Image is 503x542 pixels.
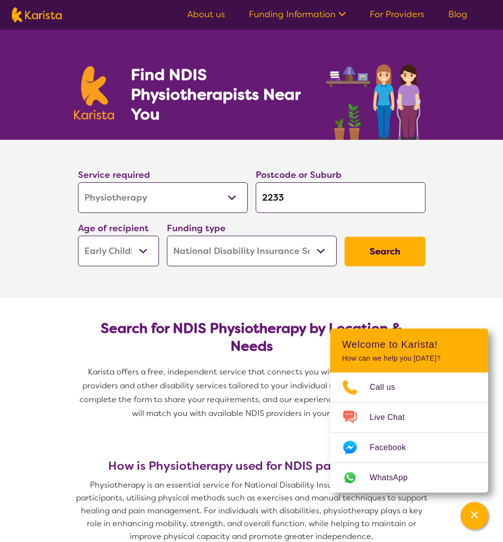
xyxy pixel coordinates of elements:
p: Karista offers a free, independent service that connects you with NDIS physiotherapy providers an... [74,365,429,420]
p: How can we help you [DATE]? [342,354,476,363]
a: Blog [448,8,467,20]
label: Funding type [167,222,226,234]
label: Postcode or Suburb [256,169,342,181]
div: Channel Menu [330,329,488,493]
a: Funding Information [249,8,346,20]
button: Channel Menu [461,502,488,530]
button: Search [345,237,426,266]
img: Karista logo [74,66,115,120]
img: physiotherapy [323,53,429,140]
a: Web link opens in a new tab. [330,463,488,493]
span: Facebook [370,440,418,455]
img: Karista logo [12,7,62,22]
label: Service required [78,169,150,181]
a: For Providers [370,8,425,20]
h2: Welcome to Karista! [342,338,476,350]
span: Live Chat [370,410,417,425]
label: Age of recipient [78,222,149,234]
a: About us [187,8,225,20]
ul: Choose channel [330,373,488,493]
h1: Find NDIS Physiotherapists Near You [131,65,313,124]
span: WhatsApp [370,470,420,485]
input: Type [256,182,426,213]
h2: Search for NDIS Physiotherapy by Location & Needs [86,320,418,355]
span: Call us [370,380,407,395]
h3: How is Physiotherapy used for NDIS participants? [74,459,429,473]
